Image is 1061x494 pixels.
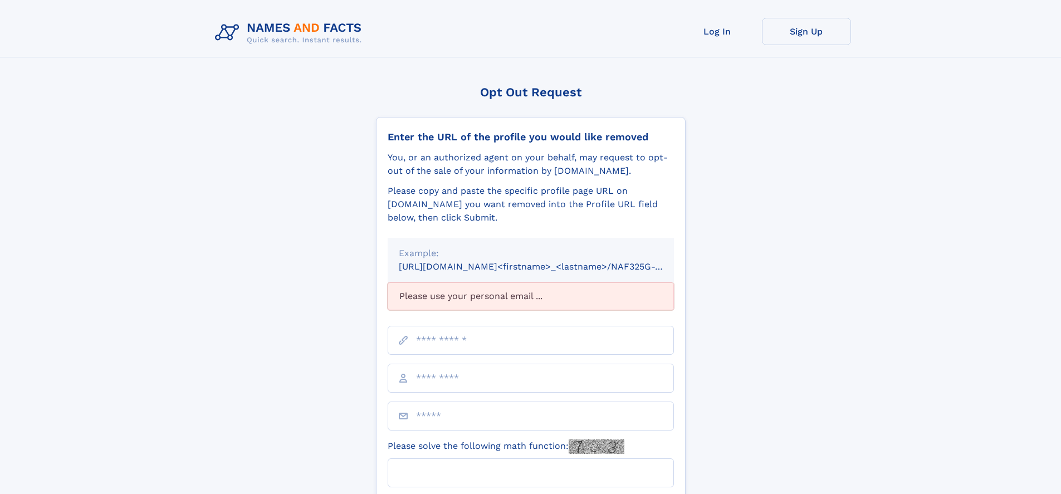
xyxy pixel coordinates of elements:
a: Sign Up [762,18,851,45]
label: Please solve the following math function: [388,439,624,454]
div: You, or an authorized agent on your behalf, may request to opt-out of the sale of your informatio... [388,151,674,178]
div: Enter the URL of the profile you would like removed [388,131,674,143]
div: Please use your personal email ... [388,282,674,310]
div: Example: [399,247,663,260]
div: Opt Out Request [376,85,686,99]
div: Please copy and paste the specific profile page URL on [DOMAIN_NAME] you want removed into the Pr... [388,184,674,224]
small: [URL][DOMAIN_NAME]<firstname>_<lastname>/NAF325G-xxxxxxxx [399,261,695,272]
img: Logo Names and Facts [211,18,371,48]
a: Log In [673,18,762,45]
